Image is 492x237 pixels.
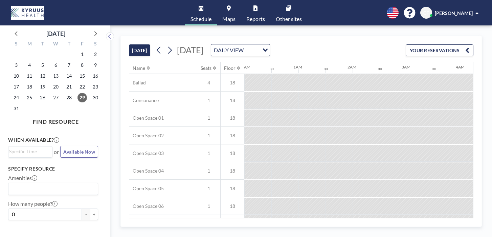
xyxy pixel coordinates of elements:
span: Monday, August 4, 2025 [25,60,34,70]
div: Seats [201,65,211,71]
span: Open Space 05 [129,185,164,192]
div: Search for option [8,183,98,195]
span: Thursday, August 21, 2025 [64,82,74,92]
span: or [54,149,59,155]
div: Search for option [8,146,52,157]
div: 4AM [456,64,465,70]
span: Consonance [129,97,159,103]
h4: FIND RESOURCE [8,116,104,125]
span: 1 [197,203,220,209]
div: S [10,40,23,49]
h3: Specify resource [8,166,98,172]
span: [PERSON_NAME] [435,10,473,16]
span: Wednesday, August 13, 2025 [51,71,61,81]
input: Search for option [9,148,48,155]
span: Schedule [191,16,211,22]
div: Name [133,65,145,71]
span: Sunday, August 10, 2025 [12,71,21,81]
span: Friday, August 29, 2025 [77,93,87,102]
span: Friday, August 1, 2025 [77,50,87,59]
input: Search for option [9,184,94,193]
span: [DATE] [177,45,204,55]
label: Amenities [8,175,37,181]
span: Saturday, August 2, 2025 [91,50,100,59]
span: 1 [197,133,220,139]
span: 1 [197,150,220,156]
span: Open Space 04 [129,168,164,174]
span: Tuesday, August 12, 2025 [38,71,47,81]
span: 18 [221,133,244,139]
div: 3AM [402,64,410,70]
span: Sunday, August 17, 2025 [12,82,21,92]
button: + [90,209,98,220]
input: Search for option [246,46,259,55]
div: 30 [324,67,328,71]
span: Thursday, August 14, 2025 [64,71,74,81]
div: F [75,40,89,49]
span: Open Space 03 [129,150,164,156]
span: 18 [221,203,244,209]
span: 1 [197,115,220,121]
span: Friday, August 15, 2025 [77,71,87,81]
label: How many people? [8,200,58,207]
div: M [23,40,36,49]
span: Open Space 02 [129,133,164,139]
div: 30 [378,67,382,71]
span: CF [423,10,429,16]
span: Monday, August 25, 2025 [25,93,34,102]
span: 18 [221,97,244,103]
div: 2AM [348,64,356,70]
span: 18 [221,185,244,192]
span: Monday, August 18, 2025 [25,82,34,92]
span: Sunday, August 31, 2025 [12,104,21,113]
span: Thursday, August 7, 2025 [64,60,74,70]
span: Open Space 06 [129,203,164,209]
span: 4 [197,80,220,86]
span: Tuesday, August 26, 2025 [38,93,47,102]
span: Friday, August 22, 2025 [77,82,87,92]
span: Tuesday, August 5, 2025 [38,60,47,70]
span: Wednesday, August 6, 2025 [51,60,61,70]
div: 1AM [293,64,302,70]
span: 18 [221,80,244,86]
div: 12AM [239,64,250,70]
div: T [62,40,75,49]
span: Saturday, August 9, 2025 [91,60,100,70]
div: W [49,40,63,49]
span: Monday, August 11, 2025 [25,71,34,81]
span: Sunday, August 3, 2025 [12,60,21,70]
div: 30 [270,67,274,71]
span: Wednesday, August 20, 2025 [51,82,61,92]
div: T [36,40,49,49]
span: 18 [221,115,244,121]
span: Ballad [129,80,146,86]
span: Maps [222,16,236,22]
span: Other sites [276,16,302,22]
button: [DATE] [129,44,150,56]
span: DAILY VIEW [213,46,245,55]
span: Thursday, August 28, 2025 [64,93,74,102]
span: Friday, August 8, 2025 [77,60,87,70]
span: 18 [221,150,244,156]
span: Saturday, August 16, 2025 [91,71,100,81]
span: Open Space 01 [129,115,164,121]
span: Tuesday, August 19, 2025 [38,82,47,92]
span: 1 [197,185,220,192]
span: Saturday, August 23, 2025 [91,82,100,92]
span: 18 [221,168,244,174]
button: - [82,209,90,220]
span: 1 [197,97,220,103]
div: 30 [432,67,436,71]
span: Sunday, August 24, 2025 [12,93,21,102]
span: Wednesday, August 27, 2025 [51,93,61,102]
button: Available Now [60,146,98,158]
span: Available Now [63,149,95,155]
div: [DATE] [46,29,65,38]
div: Floor [224,65,236,71]
button: YOUR RESERVATIONS [406,44,473,56]
img: organization-logo [11,6,44,20]
span: Saturday, August 30, 2025 [91,93,100,102]
div: S [89,40,102,49]
div: Search for option [211,44,270,56]
span: 1 [197,168,220,174]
